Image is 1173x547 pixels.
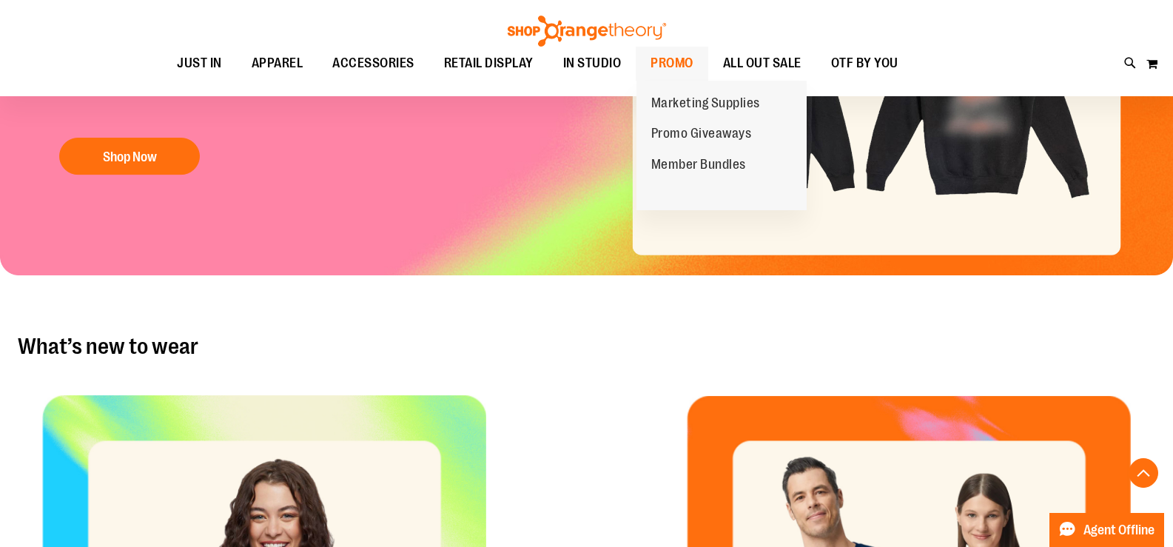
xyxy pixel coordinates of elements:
img: Shop Orangetheory [505,16,668,47]
span: OTF BY YOU [831,47,898,80]
span: Agent Offline [1083,523,1154,537]
span: RETAIL DISPLAY [444,47,534,80]
button: Back To Top [1129,458,1158,488]
span: JUST IN [177,47,222,80]
button: Shop Now [59,138,200,175]
span: Member Bundles [651,157,746,175]
span: APPAREL [252,47,303,80]
span: Promo Giveaways [651,126,752,144]
span: ACCESSORIES [332,47,414,80]
button: Agent Offline [1049,513,1164,547]
span: Marketing Supplies [651,95,760,114]
span: IN STUDIO [563,47,622,80]
h2: What’s new to wear [18,335,1155,358]
span: PROMO [651,47,693,80]
span: ALL OUT SALE [723,47,801,80]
